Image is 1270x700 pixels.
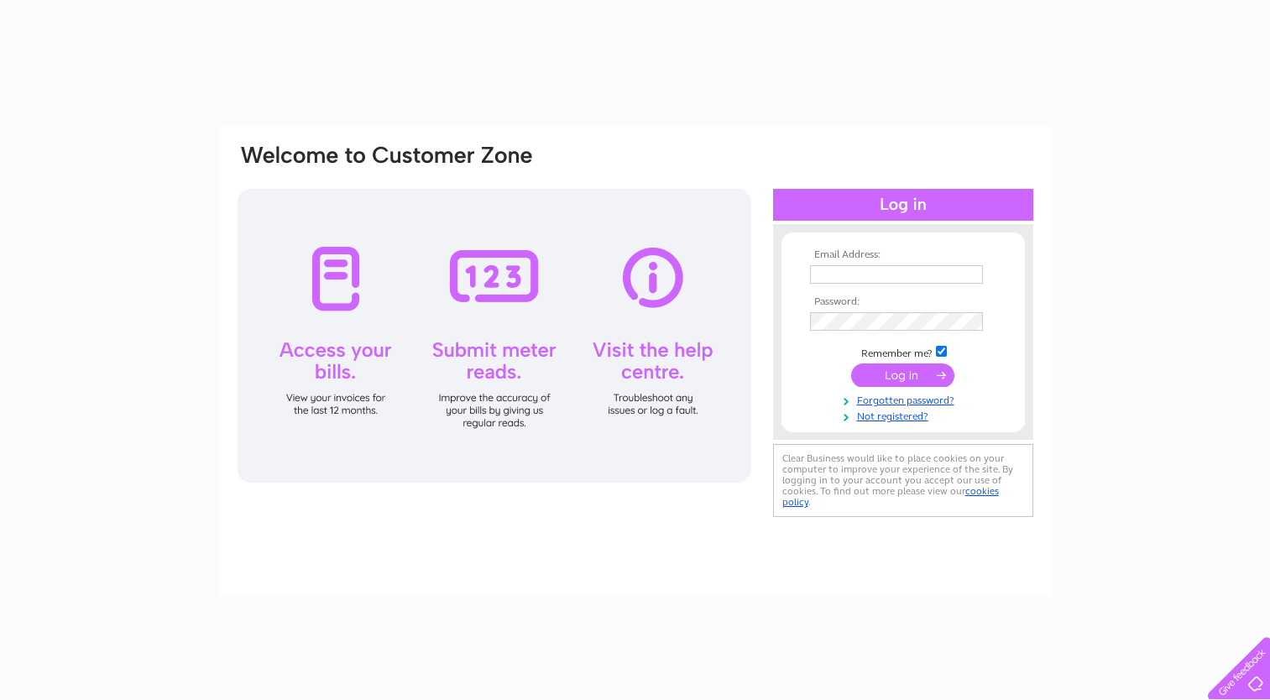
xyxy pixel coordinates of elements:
td: Remember me? [806,343,1001,360]
a: Forgotten password? [810,391,1001,407]
input: Submit [851,363,954,387]
a: Not registered? [810,407,1001,423]
div: Clear Business would like to place cookies on your computer to improve your experience of the sit... [773,444,1033,517]
th: Email Address: [806,249,1001,261]
a: cookies policy [782,485,999,508]
th: Password: [806,296,1001,308]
